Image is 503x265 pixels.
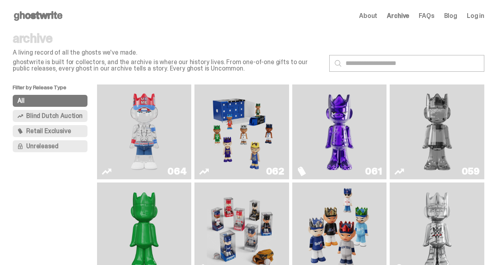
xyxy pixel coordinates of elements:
[462,167,480,176] div: 059
[13,49,323,56] p: A living record of all the ghosts we've made.
[13,140,87,152] button: Unreleased
[365,167,382,176] div: 061
[297,88,382,176] a: Fantasy
[102,88,187,176] a: You Can't See Me
[109,88,179,176] img: You Can't See Me
[304,88,375,176] img: Fantasy
[266,167,284,176] div: 062
[13,59,323,72] p: ghostwrite is built for collectors, and the archive is where our history lives. From one-of-one g...
[444,13,457,19] a: Blog
[17,98,25,104] span: All
[402,88,472,176] img: Two
[167,167,186,176] div: 064
[419,13,434,19] a: FAQs
[394,88,480,176] a: Two
[467,13,484,19] a: Log in
[13,32,323,45] p: archive
[26,143,58,149] span: Unreleased
[13,95,87,107] button: All
[199,88,284,176] a: Game Face (2025)
[26,113,83,119] span: Blind Dutch Auction
[13,125,87,137] button: Retail Exclusive
[359,13,377,19] a: About
[207,88,277,176] img: Game Face (2025)
[387,13,409,19] a: Archive
[13,110,87,122] button: Blind Dutch Auction
[26,128,71,134] span: Retail Exclusive
[13,84,97,95] p: Filter by Release Type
